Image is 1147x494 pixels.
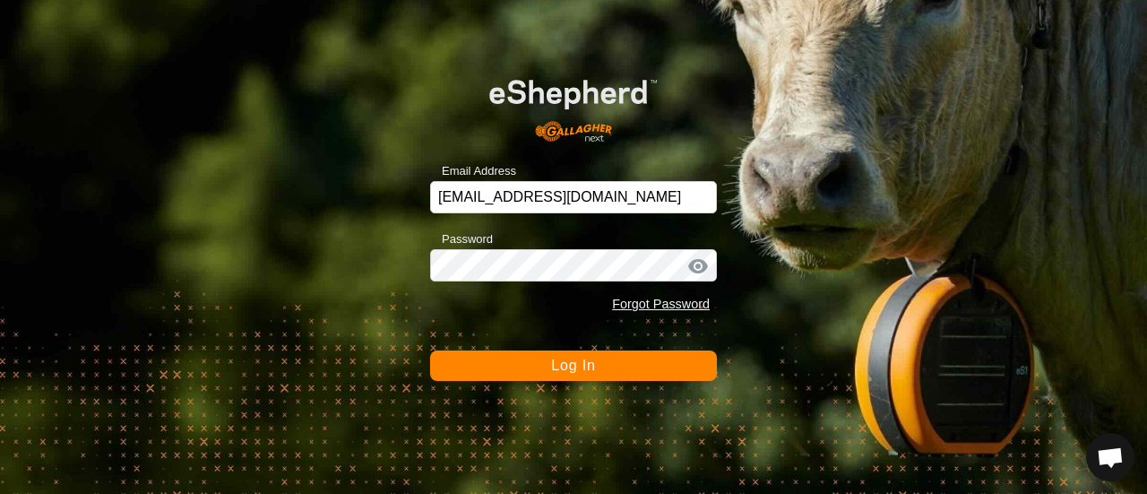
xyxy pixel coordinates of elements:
[1086,433,1134,481] div: Open chat
[430,181,717,213] input: Email Address
[430,351,717,381] button: Log In
[551,358,595,373] span: Log In
[430,162,516,180] label: Email Address
[459,56,688,153] img: E-shepherd Logo
[430,230,493,248] label: Password
[612,297,710,311] a: Forgot Password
